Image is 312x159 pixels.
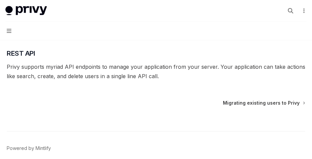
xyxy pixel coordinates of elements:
[5,6,47,15] img: light logo
[223,100,300,106] span: Migrating existing users to Privy
[7,62,305,81] span: Privy supports myriad API endpoints to manage your application from your server. Your application...
[7,145,51,152] a: Powered by Mintlify
[285,5,296,16] button: Open search
[223,100,305,106] a: Migrating existing users to Privy
[300,6,307,15] button: More actions
[7,49,35,58] span: REST API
